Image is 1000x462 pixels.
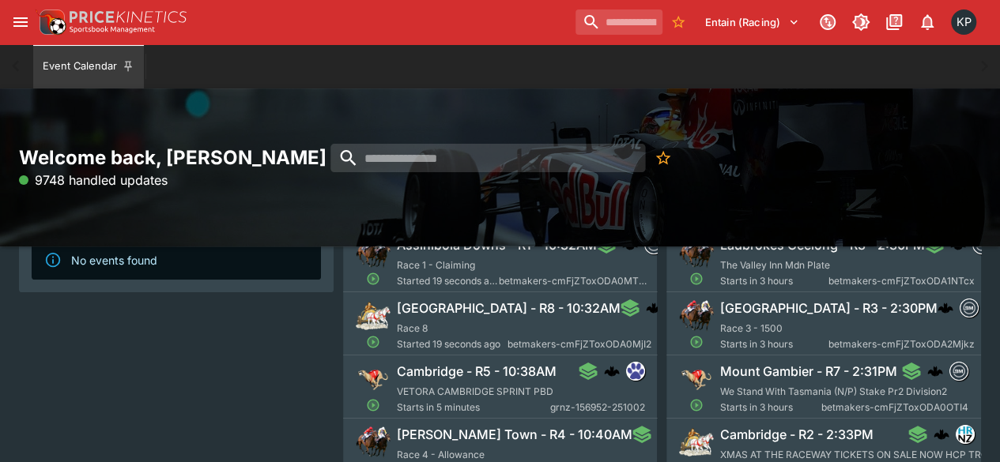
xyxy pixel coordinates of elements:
[927,363,943,379] img: logo-cerberus.svg
[645,236,662,254] img: betmakers.png
[950,362,968,380] img: betmakers.png
[957,426,974,443] img: hrnz.png
[950,237,966,253] div: cerberus
[397,273,499,289] span: Started 19 seconds ago
[690,398,704,412] svg: Open
[397,259,475,271] span: Race 1 - Claiming
[397,363,557,380] h6: Cambridge - R5 - 10:38AM
[648,144,677,172] button: No Bookmarks
[880,8,908,36] button: Documentation
[397,449,485,460] span: Race 4 - Allowance
[397,336,508,352] span: Started 19 seconds ago
[690,272,704,286] svg: Open
[847,8,875,36] button: Toggle light/dark mode
[813,8,842,36] button: Connected to PK
[960,299,978,317] img: betmakers.png
[356,235,391,270] img: horse_racing.png
[19,171,168,190] p: 9748 handled updates
[499,273,651,289] span: betmakers-cmFjZToxODA0MTM3
[397,400,550,415] span: Starts in 5 minutes
[679,362,714,396] img: greyhound_racing.png
[70,11,187,23] img: PriceKinetics
[575,9,662,35] input: search
[821,400,968,415] span: betmakers-cmFjZToxODA0OTI4
[507,336,651,352] span: betmakers-cmFjZToxODA0MjI2
[622,237,638,253] div: cerberus
[720,426,874,443] h6: Cambridge - R2 - 2:33PM
[828,336,975,352] span: betmakers-cmFjZToxODA2Mjkz
[35,6,66,38] img: PriceKinetics Logo
[33,44,144,88] button: Event Calendar
[720,336,828,352] span: Starts in 3 hours
[397,385,553,397] span: VETORA CAMBRIDGE SPRINT PBD
[938,300,953,316] img: logo-cerberus.svg
[626,362,643,380] img: grnz.png
[19,145,334,170] h2: Welcome back, [PERSON_NAME]
[397,322,428,334] span: Race 8
[366,398,380,412] svg: Open
[646,300,662,316] img: logo-cerberus.svg
[960,299,979,317] div: betmakers
[397,426,632,443] h6: [PERSON_NAME] Town - R4 - 10:40AM
[356,362,391,396] img: greyhound_racing.png
[625,362,644,381] div: grnz
[366,335,380,349] svg: Open
[603,363,619,379] img: logo-cerberus.svg
[938,300,953,316] div: cerberus
[696,9,809,35] button: Select Tenant
[679,235,714,270] img: horse_racing.png
[70,26,155,33] img: Sportsbook Management
[956,425,975,444] div: hrnz
[397,300,621,317] h6: [GEOGRAPHIC_DATA] - R8 - 10:32AM
[927,363,943,379] div: cerberus
[720,449,994,460] span: XMAS AT THE RACEWAY TICKETS ON SALE NOW HCP TROT
[934,426,949,442] div: cerberus
[679,425,714,460] img: harness_racing.png
[622,237,638,253] img: logo-cerberus.svg
[720,363,897,380] h6: Mount Gambier - R7 - 2:31PM
[950,237,966,253] img: logo-cerberus.svg
[666,9,691,35] button: No Bookmarks
[934,426,949,442] img: logo-cerberus.svg
[720,273,828,289] span: Starts in 3 hours
[946,5,981,39] button: Kedar Pandit
[679,299,714,333] img: horse_racing.png
[949,362,968,381] div: betmakers
[720,237,925,254] h6: Ladbrokes Geelong - R3 - 2:30PM
[951,9,976,35] div: Kedar Pandit
[366,272,380,286] svg: Open
[397,237,597,254] h6: Assiniboia Downs - R1 - 10:32AM
[913,8,942,36] button: Notifications
[690,335,704,349] svg: Open
[6,8,35,36] button: open drawer
[644,235,663,254] div: betmakers
[720,400,821,415] span: Starts in 3 hours
[720,385,947,397] span: We Stand With Tasmania (N/P) Stake Pr2 Division2
[330,144,645,172] input: search
[828,273,975,289] span: betmakers-cmFjZToxODA1NTcx
[549,400,644,415] span: grnz-156952-251002
[356,425,391,460] img: horse_racing.png
[71,246,157,275] div: No events found
[720,300,938,317] h6: [GEOGRAPHIC_DATA] - R3 - 2:30PM
[356,299,391,333] img: harness_racing.png
[720,322,783,334] span: Race 3 - 1500
[720,259,830,271] span: The Valley Inn Mdn Plate
[603,363,619,379] div: cerberus
[646,300,662,316] div: cerberus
